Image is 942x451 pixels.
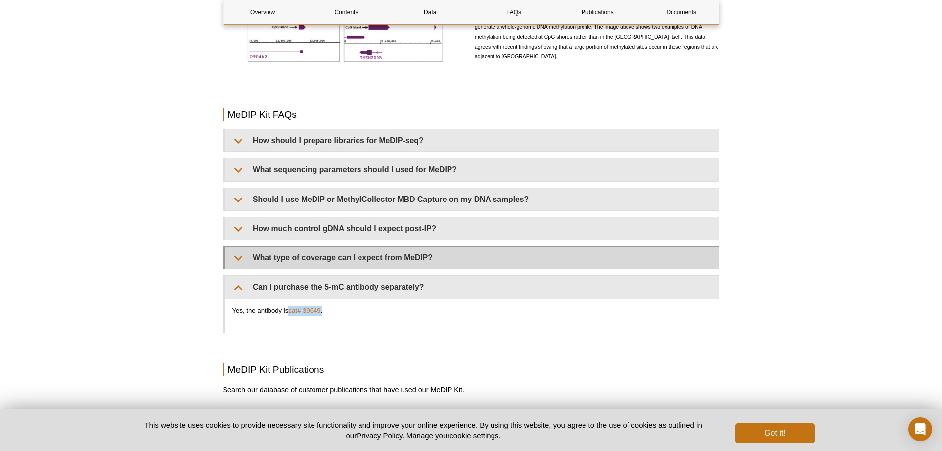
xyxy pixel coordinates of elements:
summary: How should I prepare libraries for MeDIP-seq? [225,129,719,151]
a: MeDIP Kit Overview [15,22,83,30]
a: MeDIP Kit Contents [15,31,80,39]
a: Data [391,0,469,24]
h2: MeDIP Kit FAQs [223,108,719,121]
a: Figure 6: MeDIP-Seq uncovers aging-associated differential methylation patterns in cfDNA. [4,49,140,75]
summary: Should I use MeDIP or MethylCollector MBD Capture on my DNA samples? [225,188,719,210]
a: Privacy Policy [357,431,402,440]
button: cookie settings [449,431,498,440]
span: DNA was enriched from 1 ug of adaptor-ligated human PBMC DNA using Active Motif’s MeDIP Kit. NGS ... [475,4,719,59]
div: Outline [4,4,144,13]
div: Open Intercom Messenger [908,417,932,441]
p: Yes, the antibody is . [232,306,712,316]
summary: Can I purchase the 5-mC antibody separately? [225,276,719,298]
h3: Search our database of customer publications that have used our MeDIP Kit. [223,384,719,396]
h2: MeDIP Kit Publications [223,363,719,376]
a: Documents [642,0,720,24]
a: MeDIP Kit Data [15,40,67,48]
summary: How much control gDNA should I expect post-IP? [225,217,719,240]
a: cat# 39649 [288,307,320,314]
button: Got it! [735,423,814,443]
p: This website uses cookies to provide necessary site functionality and improve your online experie... [128,420,719,441]
a: Overview [224,0,302,24]
a: FAQs [474,0,553,24]
a: Publications [558,0,637,24]
summary: What type of coverage can I expect from MeDIP? [225,247,719,269]
a: Contents [307,0,386,24]
a: Back to Top [15,13,53,21]
summary: What sequencing parameters should I used for MeDIP? [225,158,719,181]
